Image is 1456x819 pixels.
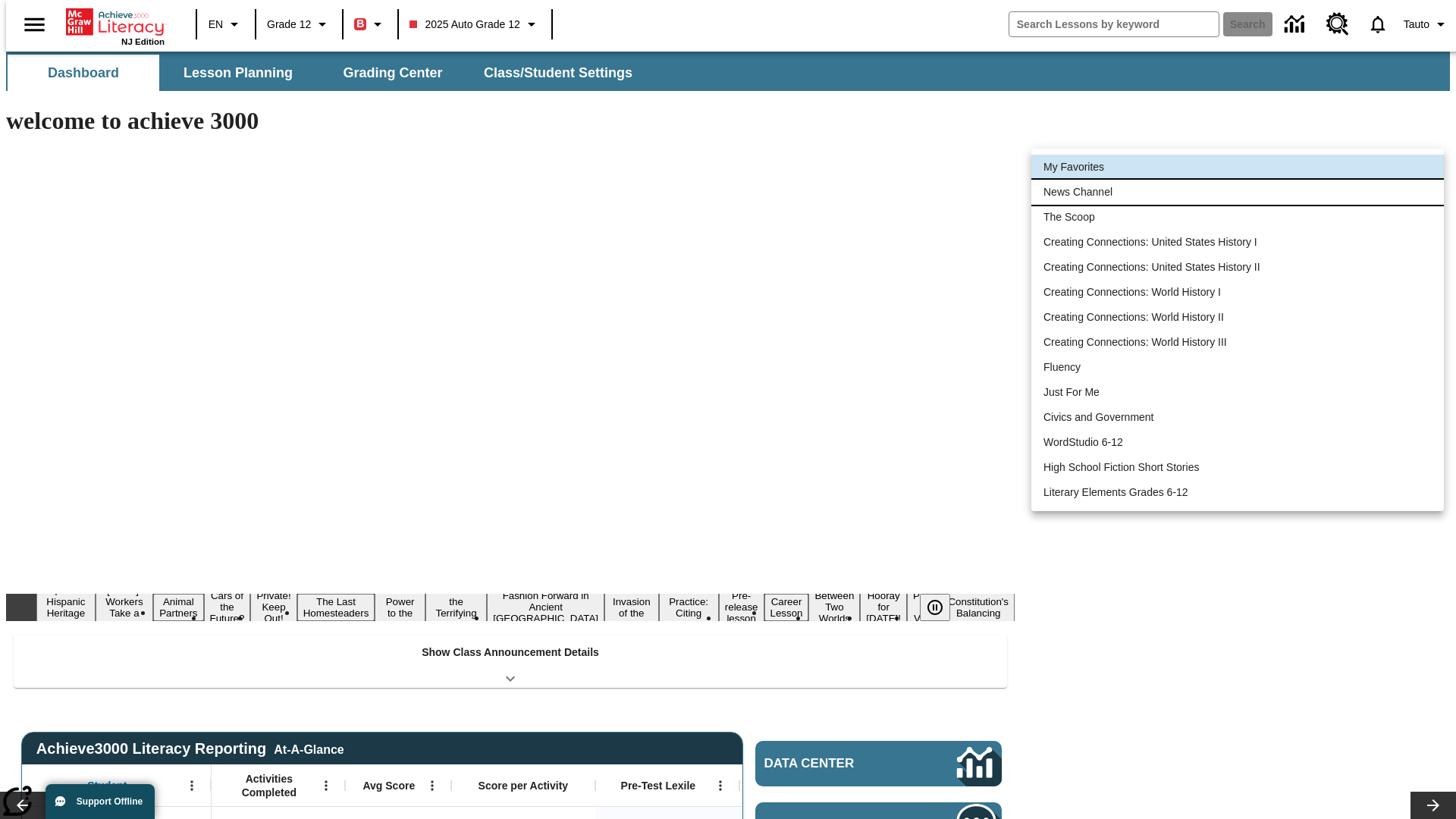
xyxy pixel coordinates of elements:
li: News Channel [1031,180,1444,205]
li: The Scoop [1031,205,1444,230]
li: Creating Connections: World History II [1031,305,1444,330]
li: Fluency [1031,355,1444,380]
li: Creating Connections: World History III [1031,330,1444,355]
li: Just For Me [1031,380,1444,405]
li: Literary Elements Grades 6-12 [1031,480,1444,505]
li: High School Fiction Short Stories [1031,455,1444,480]
li: My Favorites [1031,155,1444,180]
li: Civics and Government [1031,405,1444,430]
li: Creating Connections: United States History I [1031,230,1444,255]
li: Creating Connections: United States History II [1031,255,1444,280]
li: WordStudio 6-12 [1031,430,1444,455]
li: Creating Connections: World History I [1031,280,1444,305]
